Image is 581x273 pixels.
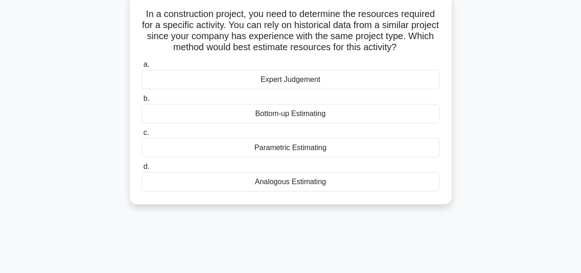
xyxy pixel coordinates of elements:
span: a. [144,60,150,68]
div: Parametric Estimating [142,138,440,157]
h5: In a construction project, you need to determine the resources required for a specific activity. ... [141,8,441,53]
div: Analogous Estimating [142,172,440,192]
div: Bottom-up Estimating [142,104,440,123]
div: Expert Judgement [142,70,440,89]
span: b. [144,94,150,102]
span: c. [144,128,149,136]
span: d. [144,163,150,170]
